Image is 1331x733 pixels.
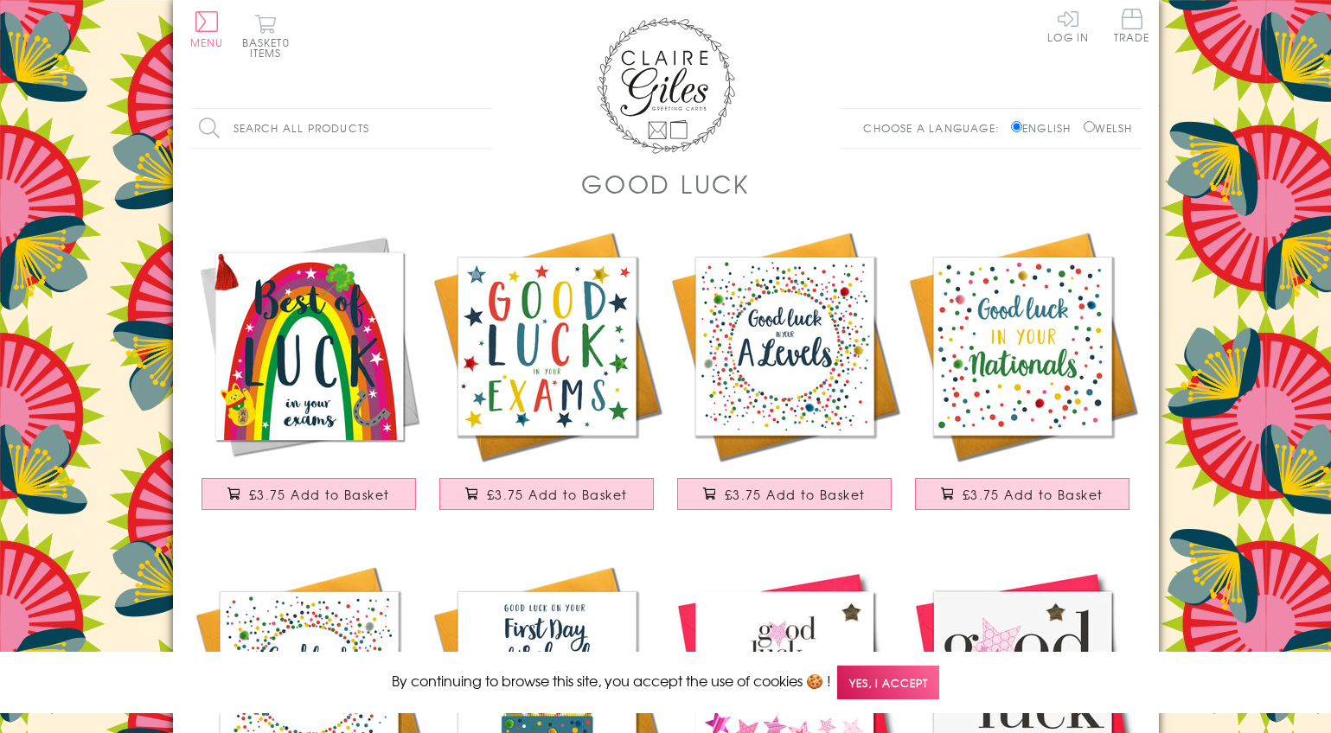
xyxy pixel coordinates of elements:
[1114,9,1150,42] span: Trade
[250,35,290,61] span: 0 items
[863,120,1008,136] p: Choose a language:
[904,227,1142,527] a: Good Luck in Nationals Card, Dots, Embellished with pompoms £3.75 Add to Basket
[666,227,904,527] a: A Level Good Luck Card, Dotty Circle, Embellished with pompoms £3.75 Add to Basket
[1114,9,1150,46] a: Trade
[476,109,493,148] input: Search
[428,227,666,465] img: Exam Good Luck Card, Stars, Embellished with pompoms
[1084,121,1095,132] input: Welsh
[190,227,428,465] img: Good Luck Exams Card, Rainbow, Embellished with a colourful tassel
[1011,120,1079,136] label: English
[190,109,493,148] input: Search all products
[190,227,428,527] a: Good Luck Exams Card, Rainbow, Embellished with a colourful tassel £3.75 Add to Basket
[904,227,1142,465] img: Good Luck in Nationals Card, Dots, Embellished with pompoms
[202,478,416,510] button: £3.75 Add to Basket
[487,486,628,503] span: £3.75 Add to Basket
[1047,9,1089,42] a: Log In
[190,35,224,50] span: Menu
[725,486,866,503] span: £3.75 Add to Basket
[242,14,290,58] button: Basket0 items
[677,478,892,510] button: £3.75 Add to Basket
[963,486,1104,503] span: £3.75 Add to Basket
[249,486,390,503] span: £3.75 Add to Basket
[190,11,224,48] button: Menu
[597,17,735,154] img: Claire Giles Greetings Cards
[439,478,654,510] button: £3.75 Add to Basket
[1011,121,1022,132] input: English
[428,227,666,527] a: Exam Good Luck Card, Stars, Embellished with pompoms £3.75 Add to Basket
[581,166,750,201] h1: Good Luck
[837,666,939,699] span: Yes, I accept
[915,478,1129,510] button: £3.75 Add to Basket
[666,227,904,465] img: A Level Good Luck Card, Dotty Circle, Embellished with pompoms
[1084,120,1133,136] label: Welsh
